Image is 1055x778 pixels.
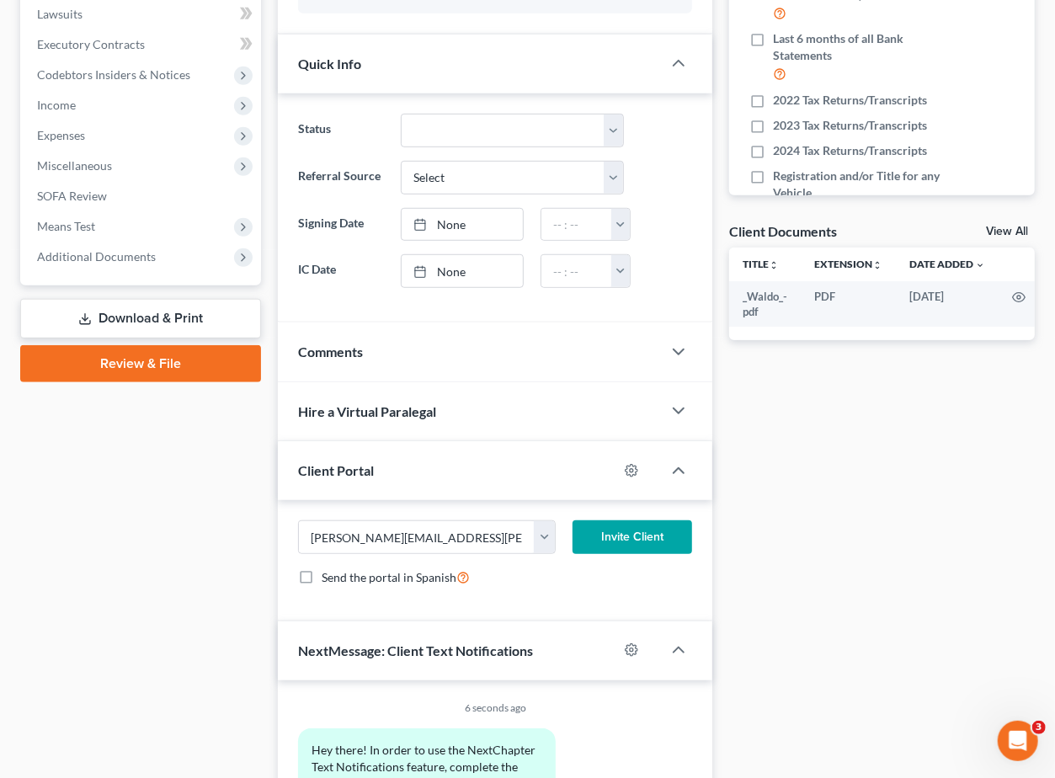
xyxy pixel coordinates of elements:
a: Extensionunfold_more [814,258,882,270]
button: Invite Client [573,520,693,554]
span: 3 [1032,721,1046,734]
span: 2022 Tax Returns/Transcripts [773,92,927,109]
label: Referral Source [290,161,392,194]
span: Last 6 months of all Bank Statements [773,30,944,64]
a: Executory Contracts [24,29,261,60]
a: Review & File [20,345,261,382]
input: -- : -- [541,209,612,241]
span: 2023 Tax Returns/Transcripts [773,117,927,134]
input: -- : -- [541,255,612,287]
span: Miscellaneous [37,158,112,173]
i: expand_more [975,260,985,270]
span: Additional Documents [37,249,156,264]
span: Hire a Virtual Paralegal [298,403,436,419]
span: Client Portal [298,462,374,478]
a: SOFA Review [24,181,261,211]
td: [DATE] [896,281,999,328]
label: IC Date [290,254,392,288]
a: Date Added expand_more [909,258,985,270]
a: View All [986,226,1028,237]
td: _Waldo_-pdf [729,281,801,328]
span: Means Test [37,219,95,233]
span: Codebtors Insiders & Notices [37,67,190,82]
td: PDF [801,281,896,328]
a: Download & Print [20,299,261,338]
div: Client Documents [729,222,837,240]
span: SOFA Review [37,189,107,203]
a: None [402,209,523,241]
span: Send the portal in Spanish [322,570,456,584]
a: Titleunfold_more [743,258,779,270]
span: Registration and/or Title for any Vehicle [773,168,944,201]
iframe: Intercom live chat [998,721,1038,761]
span: 2024 Tax Returns/Transcripts [773,142,927,159]
span: Expenses [37,128,85,142]
label: Status [290,114,392,147]
a: None [402,255,523,287]
span: Lawsuits [37,7,83,21]
label: Signing Date [290,208,392,242]
i: unfold_more [872,260,882,270]
input: Enter email [299,521,535,553]
span: Executory Contracts [37,37,145,51]
div: 6 seconds ago [298,701,692,715]
span: Comments [298,344,363,360]
i: unfold_more [769,260,779,270]
span: Quick Info [298,56,361,72]
span: Income [37,98,76,112]
span: NextMessage: Client Text Notifications [298,642,533,658]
